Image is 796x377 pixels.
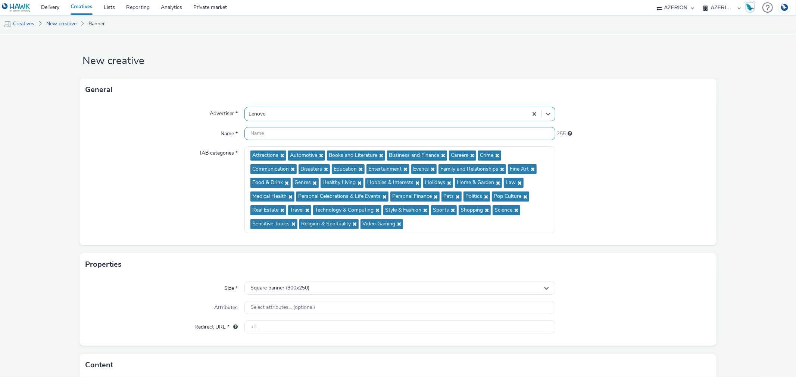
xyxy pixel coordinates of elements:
[244,320,555,333] input: url...
[230,323,238,331] div: URL will be used as a validation URL with some SSPs and it will be the redirection URL of your cr...
[252,207,278,213] span: Real Estate
[290,152,317,159] span: Automotive
[457,180,494,186] span: Home & Garden
[389,152,439,159] span: Business and Finance
[85,84,112,95] h3: General
[252,166,289,172] span: Communication
[334,166,357,172] span: Education
[43,15,80,33] a: New creative
[252,152,278,159] span: Attractions
[440,166,498,172] span: Family and Relationships
[197,146,241,157] label: IAB categories *
[301,221,351,227] span: Religion & Spirituality
[85,259,122,270] h3: Properties
[252,193,287,200] span: Medical Health
[779,1,790,14] img: Account DE
[85,359,113,371] h3: Content
[207,107,241,117] label: Advertiser *
[294,180,311,186] span: Genres
[433,207,449,213] span: Sports
[385,207,421,213] span: Style & Fashion
[250,304,315,311] span: Select attributes... (optional)
[745,1,759,13] a: Hawk Academy
[85,15,109,33] a: Banner
[568,130,572,137] div: Maximum 255 characters
[244,127,555,140] input: Name
[368,166,402,172] span: Entertainment
[221,282,241,292] label: Size *
[480,152,493,159] span: Crime
[290,207,303,213] span: Travel
[298,193,381,200] span: Personal Celebrations & Life Events
[494,207,512,213] span: Science
[79,54,716,68] h1: New creative
[329,152,377,159] span: Books and Literature
[443,193,454,200] span: Pets
[367,180,413,186] span: Hobbies & Interests
[2,3,31,12] img: undefined Logo
[322,180,356,186] span: Healthy Living
[465,193,482,200] span: Politics
[362,221,395,227] span: Video Gaming
[252,180,283,186] span: Food & Drink
[392,193,432,200] span: Personal Finance
[494,193,521,200] span: Pop Culture
[451,152,468,159] span: Careers
[252,221,290,227] span: Sensitive Topics
[745,1,756,13] img: Hawk Academy
[506,180,516,186] span: Law
[218,127,241,137] label: Name *
[425,180,445,186] span: Holidays
[300,166,322,172] span: Disasters
[557,130,566,137] span: 255
[510,166,529,172] span: Fine Art
[461,207,483,213] span: Shopping
[250,285,309,291] span: Square banner (300x250)
[211,301,241,311] label: Attributes
[413,166,429,172] span: Events
[4,20,11,28] img: mobile
[191,320,241,331] label: Redirect URL *
[315,207,374,213] span: Technology & Computing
